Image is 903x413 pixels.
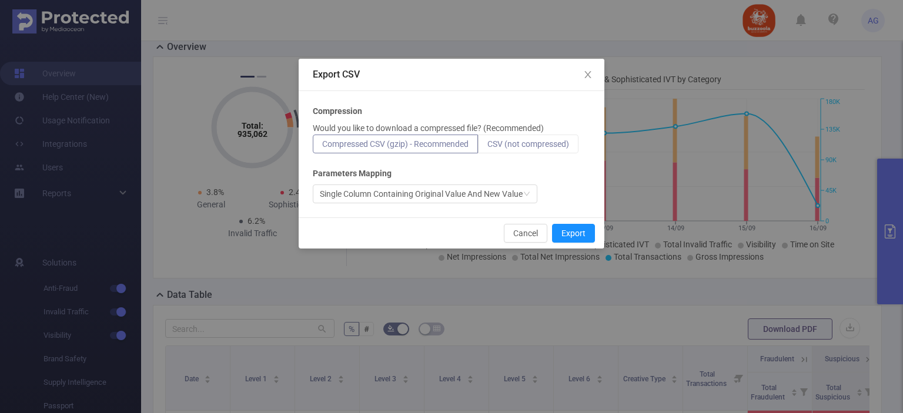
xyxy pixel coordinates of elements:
button: Export [552,224,595,243]
button: Close [571,59,604,92]
span: Compressed CSV (gzip) - Recommended [322,139,469,149]
b: Compression [313,105,362,117]
i: icon: close [583,70,593,79]
div: Single Column Containing Original Value And New Value [320,185,523,203]
b: Parameters Mapping [313,167,392,180]
i: icon: down [523,190,530,199]
div: Export CSV [313,68,590,81]
span: CSV (not compressed) [487,139,569,149]
button: Cancel [504,224,547,243]
p: Would you like to download a compressed file? (Recommended) [313,122,544,135]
